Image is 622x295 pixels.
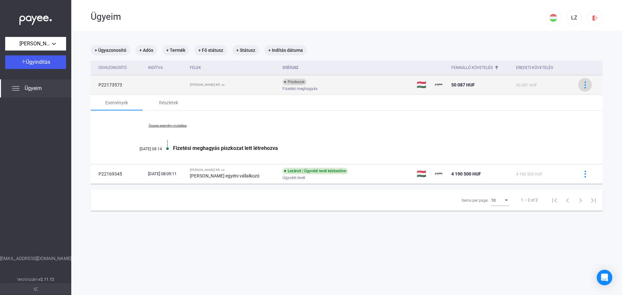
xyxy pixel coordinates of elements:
[105,99,128,107] div: Események
[516,64,553,72] div: Eredeti követelés
[19,12,52,25] img: white-payee-white-dot.svg
[516,83,537,87] span: 50 087 HUF
[148,64,185,72] div: Indítva
[462,197,489,204] div: Items per page:
[578,78,592,92] button: more-blue
[597,270,612,285] div: Open Intercom Messenger
[173,145,570,151] div: Fizetési meghagyás piszkozat lett létrehozva
[451,171,481,176] span: 4 190 500 HUF
[190,83,277,87] div: [PERSON_NAME] Kft. vs
[194,45,227,55] mat-chip: + Fő státusz
[123,147,162,151] div: [DATE] 08:14
[569,14,580,22] div: LZ
[451,64,511,72] div: Fennálló követelés
[91,75,145,95] td: P22173573
[491,196,509,204] mat-select: Items per page:
[414,164,432,184] td: 🇭🇺
[5,37,66,51] button: [PERSON_NAME] Kft.
[19,40,52,48] span: [PERSON_NAME] Kft.
[264,45,307,55] mat-chip: + Indítás dátuma
[135,45,157,55] mat-chip: + Adós
[190,173,259,178] strong: [PERSON_NAME] egyéni vállalkozó
[451,82,475,87] span: 50 087 HUF
[25,85,42,92] span: Ügyeim
[491,198,496,203] span: 10
[98,64,143,72] div: Ügyazonosító
[414,75,432,95] td: 🇭🇺
[582,171,589,177] img: more-blue
[39,277,54,282] strong: v2.11.12
[159,99,178,107] div: Részletek
[282,174,305,182] span: Ügyvédi levél
[587,10,603,26] button: logout-red
[148,64,163,72] div: Indítva
[282,85,317,93] span: Fizetési meghagyás
[587,194,600,207] button: Last page
[566,10,582,26] button: LZ
[162,45,189,55] mat-chip: + Termék
[91,45,130,55] mat-chip: + Ügyazonosító
[21,59,26,64] img: plus-white.svg
[148,171,185,177] div: [DATE] 08:09:11
[516,172,543,176] span: 4 190 500 HUF
[190,64,201,72] div: Felek
[582,82,589,88] img: more-blue
[516,64,570,72] div: Eredeti követelés
[435,170,443,178] img: payee-logo
[123,124,212,128] a: Összes esemény mutatása
[190,168,277,172] div: [PERSON_NAME] Kft. vs
[98,64,127,72] div: Ügyazonosító
[521,196,538,204] div: 1 – 2 of 2
[190,64,277,72] div: Felek
[91,164,145,184] td: P22169345
[548,194,561,207] button: First page
[546,10,561,26] button: HU
[282,168,348,174] div: Lezárult | Ügyvédi levél kézbesítve
[282,79,306,85] div: Piszkozat
[578,167,592,181] button: more-blue
[232,45,259,55] mat-chip: + Státusz
[34,287,38,291] img: arrow-double-left-grey.svg
[12,85,19,92] img: list.svg
[91,11,546,22] div: Ügyeim
[26,59,50,65] span: Ügyindítás
[435,81,443,89] img: payee-logo
[561,194,574,207] button: Previous page
[451,64,493,72] div: Fennálló követelés
[574,194,587,207] button: Next page
[280,61,414,75] th: Státusz
[549,14,557,22] img: HU
[5,55,66,69] button: Ügyindítás
[592,15,598,21] img: logout-red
